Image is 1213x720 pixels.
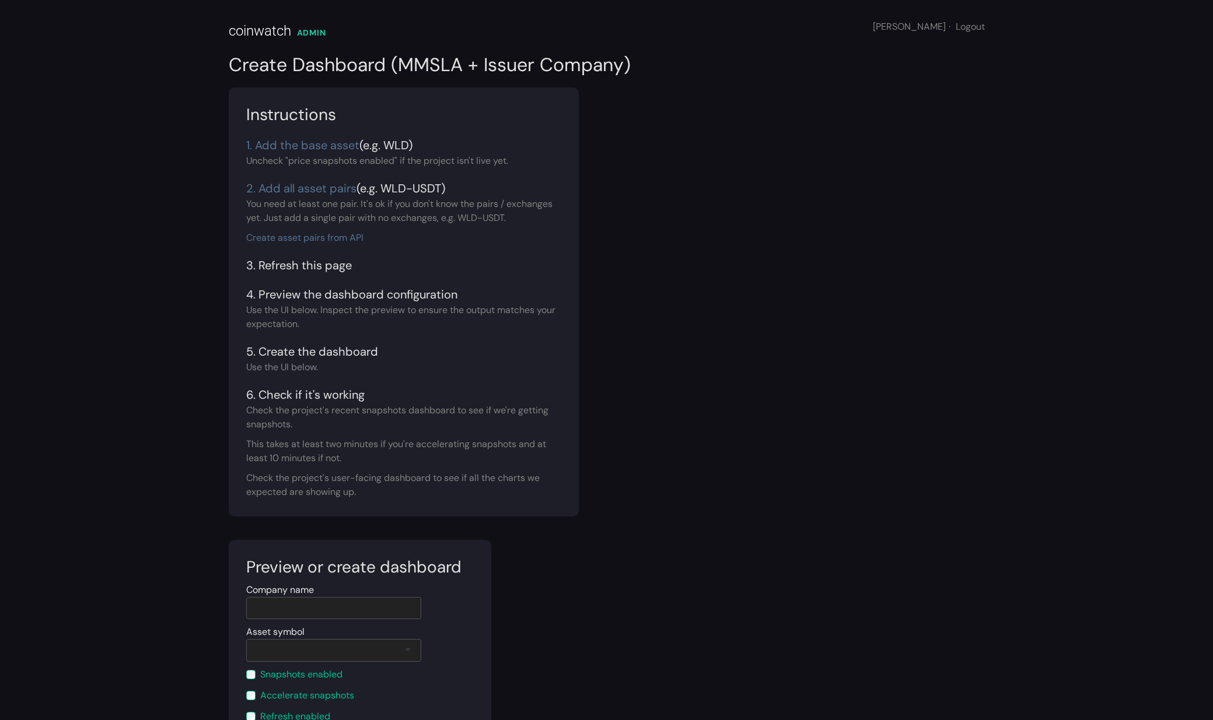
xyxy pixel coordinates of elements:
div: ADMIN [297,27,326,39]
div: Check the project's recent snapshots dashboard to see if we're getting snapshots. [246,403,561,431]
a: 2. Add all asset pairs [246,181,356,196]
label: Snapshots enabled [260,668,342,682]
label: Asset symbol [246,625,305,639]
div: Use the UI below. Inspect the preview to ensure the output matches your expectation. [246,303,561,331]
h3: Preview or create dashboard [246,557,474,577]
a: Logout [956,20,985,33]
label: Company name [246,583,314,597]
div: Check the project's user-facing dashboard to see if all the charts we expected are showing up. [246,471,561,499]
div: Uncheck "price snapshots enabled" if the project isn't live yet. [246,154,561,168]
div: 5. Create the dashboard [246,343,561,360]
div: 6. Check if it's working [246,386,561,403]
div: Use the UI below. [246,360,561,374]
label: Accelerate snapshots [260,689,354,703]
div: You need at least one pair. It's ok if you don't know the pairs / exchanges yet. Just add a singl... [246,197,561,245]
h2: Create Dashboard (MMSLA + Issuer Company) [229,54,985,76]
h3: Instructions [246,105,561,125]
div: (e.g. WLD) [246,136,561,154]
div: coinwatch [229,20,291,41]
div: 4. Preview the dashboard configuration [246,286,561,303]
a: 1. Add the base asset [246,138,359,153]
span: · [949,20,950,33]
div: (e.g. WLD-USDT) [246,180,561,197]
a: Create asset pairs from API [246,231,363,244]
div: This takes at least two minutes if you're accelerating snapshots and at least 10 minutes if not. [246,437,561,465]
div: [PERSON_NAME] [873,20,985,34]
div: 3. Refresh this page [246,257,561,274]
